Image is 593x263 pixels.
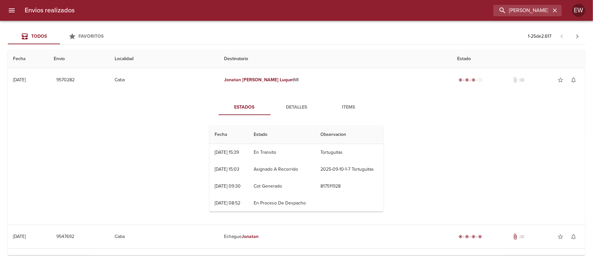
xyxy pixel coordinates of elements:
td: Caba [109,225,219,248]
div: [DATE] 08:52 [215,200,240,206]
div: Abrir información de usuario [572,4,585,17]
button: Agregar a favoritos [554,230,567,243]
p: 1 - 25 de 2.617 [528,33,551,40]
div: [DATE] [13,77,26,83]
td: Echague [219,225,452,248]
span: radio_button_checked [465,235,469,239]
div: [DATE] 09:30 [215,183,241,189]
span: 9570282 [56,76,75,84]
button: 9547692 [54,231,77,243]
th: Fecha [209,125,248,144]
button: 9570282 [54,74,77,86]
span: star_border [557,77,564,83]
span: star_border [557,233,564,240]
button: Activar notificaciones [567,230,580,243]
th: Estado [452,50,585,68]
span: radio_button_checked [472,235,475,239]
span: Items [327,103,371,112]
h6: Envios realizados [25,5,75,16]
span: No tiene pedido asociado [519,233,525,240]
span: Detalles [275,103,319,112]
div: Tabs detalle de guia [219,99,375,115]
span: Pagina anterior [554,33,570,39]
div: Tabs Envios [8,29,112,44]
td: Ml [219,68,452,92]
span: notifications_none [570,77,577,83]
div: [DATE] 15:03 [215,166,239,172]
td: Cot Generado [248,178,315,195]
span: Estados [222,103,267,112]
button: menu [4,3,20,18]
div: Entregado [457,233,483,240]
th: Destinatario [219,50,452,68]
td: Caba [109,68,219,92]
td: Tortuguitas [315,144,384,161]
div: [DATE] [13,234,26,239]
span: No tiene pedido asociado [519,77,525,83]
span: radio_button_unchecked [478,78,482,82]
span: Todos [31,33,47,39]
span: Tiene documentos adjuntos [512,233,519,240]
td: Asignado A Recorrido [248,161,315,178]
em: Luquet [280,77,294,83]
em: [PERSON_NAME] [242,77,278,83]
span: radio_button_checked [459,78,462,82]
td: 817511928 [315,178,384,195]
th: Envio [49,50,109,68]
th: Estado [248,125,315,144]
span: No tiene documentos adjuntos [512,77,519,83]
div: En viaje [457,77,483,83]
em: Jonatan [242,234,259,239]
div: [DATE] 15:39 [215,150,239,155]
span: 9547692 [56,233,74,241]
span: radio_button_checked [465,78,469,82]
div: EW [572,4,585,17]
th: Fecha [8,50,49,68]
span: Favoritos [79,33,104,39]
span: notifications_none [570,233,577,240]
span: radio_button_checked [459,235,462,239]
td: En Proceso De Despacho [248,195,315,212]
table: Tabla de seguimiento [209,125,384,212]
th: Observacion [315,125,384,144]
span: radio_button_checked [472,78,475,82]
button: Activar notificaciones [567,73,580,86]
input: buscar [493,5,551,16]
td: 2025-09-10-1-7 Tortuguitas [315,161,384,178]
span: Pagina siguiente [570,29,585,44]
th: Localidad [109,50,219,68]
em: Jonatan [224,77,241,83]
button: Agregar a favoritos [554,73,567,86]
td: En Transito [248,144,315,161]
span: radio_button_checked [478,235,482,239]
